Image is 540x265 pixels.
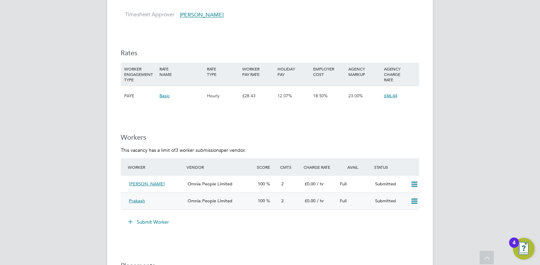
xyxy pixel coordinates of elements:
[276,63,311,80] div: HOLIDAY PAY
[311,63,347,80] div: EMPLOYER COST
[278,161,302,173] div: Cmts
[121,147,419,153] p: This vacancy has a limit of per vendor.
[205,86,240,106] div: Hourly
[185,161,255,173] div: Vendor
[123,217,174,227] button: Submit Worker
[258,181,265,187] span: 100
[317,198,324,204] span: / hr
[348,93,363,99] span: 23.00%
[122,86,158,106] div: PAYE
[372,161,419,173] div: Status
[513,238,535,260] button: Open Resource Center, 4 new notifications
[240,63,276,80] div: WORKER PAY RATE
[129,181,165,187] span: [PERSON_NAME]
[372,196,408,207] div: Submitted
[317,181,324,187] span: / hr
[384,93,397,99] span: £46.44
[281,181,284,187] span: 2
[175,147,221,153] em: 3 worker submissions
[347,63,382,80] div: AGENCY MARKUP
[340,198,347,204] span: Full
[305,181,315,187] span: £0.00
[340,181,347,187] span: Full
[188,198,232,204] span: Omnia People Limited
[258,198,265,204] span: 100
[158,63,205,80] div: RATE NAME
[281,198,284,204] span: 2
[255,161,278,173] div: Score
[122,63,158,86] div: WORKER ENGAGEMENT TYPE
[121,48,419,57] h3: Rates
[305,198,315,204] span: £0.00
[121,133,419,142] h3: Workers
[382,63,418,86] div: AGENCY CHARGE RATE
[337,161,372,173] div: Avail
[159,93,170,99] span: Basic
[313,93,328,99] span: 18.50%
[205,63,240,80] div: RATE TYPE
[240,86,276,106] div: £28.43
[302,161,337,173] div: Charge Rate
[513,243,516,251] div: 4
[188,181,232,187] span: Omnia People Limited
[277,93,292,99] span: 12.07%
[126,161,185,173] div: Worker
[121,11,174,18] label: Timesheet Approver
[129,198,145,204] span: Prakash
[180,12,224,19] span: [PERSON_NAME]
[372,179,408,190] div: Submitted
